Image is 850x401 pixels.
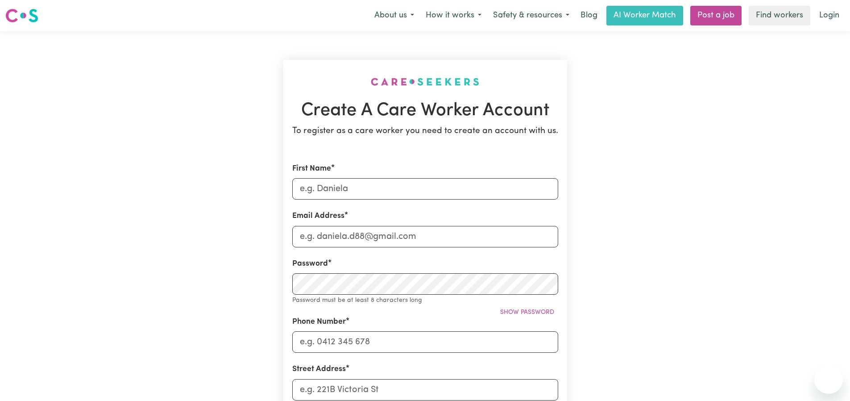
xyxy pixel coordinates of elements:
a: Blog [575,6,603,25]
a: Post a job [690,6,742,25]
input: e.g. 0412 345 678 [292,331,558,353]
a: Careseekers logo [5,5,38,26]
input: e.g. 221B Victoria St [292,379,558,401]
label: First Name [292,163,331,175]
label: Phone Number [292,316,346,328]
button: Show password [496,305,558,319]
p: To register as a care worker you need to create an account with us. [292,125,558,138]
button: Safety & resources [487,6,575,25]
label: Street Address [292,363,346,375]
button: About us [369,6,420,25]
a: AI Worker Match [606,6,683,25]
small: Password must be at least 8 characters long [292,297,422,304]
img: Careseekers logo [5,8,38,24]
iframe: Button to launch messaging window [814,365,843,394]
span: Show password [500,309,554,316]
input: e.g. Daniela [292,178,558,200]
button: How it works [420,6,487,25]
a: Login [814,6,845,25]
a: Find workers [749,6,810,25]
label: Email Address [292,210,344,222]
label: Password [292,258,328,270]
h1: Create A Care Worker Account [292,100,558,121]
input: e.g. daniela.d88@gmail.com [292,226,558,247]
